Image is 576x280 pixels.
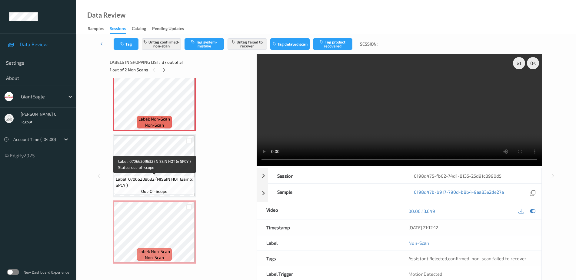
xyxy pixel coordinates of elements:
[257,220,399,235] div: Timestamp
[162,59,184,65] span: 37 out of 51
[138,248,170,254] span: Label: Non-Scan
[132,25,152,33] a: Catalog
[110,25,132,34] a: Sessions
[145,254,164,261] span: non-scan
[87,12,125,18] div: Data Review
[408,224,532,230] div: [DATE] 21:12:12
[110,66,252,73] div: 1 out of 2 Non Scans
[268,168,405,183] div: Session
[114,38,138,50] button: Tag
[142,38,181,50] button: Untag confirmed-non-scan
[448,256,491,261] span: confirmed-non-scan
[268,184,405,202] div: Sample
[88,26,104,33] div: Samples
[138,116,170,122] span: Label: Non-Scan
[145,122,164,128] span: non-scan
[257,168,542,184] div: Session0198d475-fb02-74d1-8135-25d91c8990d5
[408,256,447,261] span: Assistant Rejected
[360,41,378,47] span: Session:
[257,202,399,220] div: Video
[492,256,526,261] span: failed to recover
[257,235,399,251] div: Label
[116,176,193,188] span: Label: 07066209632 (NISSIN HOT &amp; SPCY )
[152,26,184,33] div: Pending Updates
[141,188,168,194] span: out-of-scope
[152,25,190,33] a: Pending Updates
[88,25,110,33] a: Samples
[527,57,539,69] div: 0 s
[408,208,435,214] a: 00:06:13.649
[257,251,399,266] div: Tags
[513,57,525,69] div: x 1
[228,38,267,50] button: Untag failed to recover
[270,38,310,50] button: Tag delayed scan
[408,256,526,261] span: , ,
[257,184,542,202] div: Sample0198d47b-b917-790d-b8b4-9aa83e2de27a
[405,168,541,183] div: 0198d475-fb02-74d1-8135-25d91c8990d5
[408,240,429,246] a: Non-Scan
[110,59,160,65] span: Labels in shopping list:
[414,189,504,197] a: 0198d47b-b917-790d-b8b4-9aa83e2de27a
[313,38,352,50] button: Tag product recovered
[132,26,146,33] div: Catalog
[185,38,224,50] button: Tag system-mistake
[110,26,126,34] div: Sessions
